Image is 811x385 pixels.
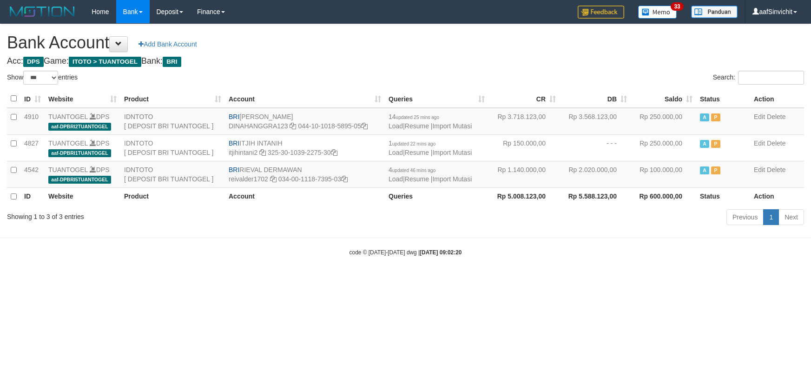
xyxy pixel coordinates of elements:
[341,175,348,183] a: Copy 034001118739503 to clipboard
[20,134,45,161] td: 4827
[120,161,225,187] td: IDNTOTO [ DEPOSIT BRI TUANTOGEL ]
[750,187,804,206] th: Action
[48,166,88,173] a: TUANTOGEL
[48,113,88,120] a: TUANTOGEL
[20,187,45,206] th: ID
[48,149,111,157] span: aaf-DPBRI1TUANTOGEL
[48,139,88,147] a: TUANTOGEL
[488,187,560,206] th: Rp 5.008.123,00
[23,71,58,85] select: Showentries
[45,108,120,135] td: DPS
[392,141,435,146] span: updated 22 mins ago
[488,108,560,135] td: Rp 3.718.123,00
[45,187,120,206] th: Website
[225,187,385,206] th: Account
[711,166,720,174] span: Paused
[713,71,804,85] label: Search:
[48,176,111,184] span: aaf-DPBRI5TUANTOGEL
[560,108,631,135] td: Rp 3.568.123,00
[631,161,696,187] td: Rp 100.000,00
[290,122,296,130] a: Copy DINAHANGGRA123 to clipboard
[631,108,696,135] td: Rp 250.000,00
[23,57,44,67] span: DPS
[389,149,403,156] a: Load
[432,149,472,156] a: Import Mutasi
[631,187,696,206] th: Rp 600.000,00
[631,90,696,108] th: Saldo: activate to sort column ascending
[488,161,560,187] td: Rp 1.140.000,00
[7,33,804,52] h1: Bank Account
[754,113,765,120] a: Edit
[700,113,709,121] span: Active
[763,209,779,225] a: 1
[389,139,472,156] span: | |
[7,57,804,66] h4: Acc: Game: Bank:
[389,113,439,120] span: 14
[259,149,266,156] a: Copy itjihintani2 to clipboard
[696,187,750,206] th: Status
[389,166,435,173] span: 4
[20,161,45,187] td: 4542
[389,122,403,130] a: Load
[396,115,439,120] span: updated 25 mins ago
[754,139,765,147] a: Edit
[45,134,120,161] td: DPS
[767,139,785,147] a: Delete
[700,166,709,174] span: Active
[120,134,225,161] td: IDNTOTO [ DEPOSIT BRI TUANTOGEL ]
[560,134,631,161] td: - - -
[392,168,435,173] span: updated 46 mins ago
[560,187,631,206] th: Rp 5.588.123,00
[389,166,472,183] span: | |
[405,149,429,156] a: Resume
[132,36,203,52] a: Add Bank Account
[711,113,720,121] span: Paused
[20,90,45,108] th: ID: activate to sort column ascending
[45,161,120,187] td: DPS
[560,90,631,108] th: DB: activate to sort column ascending
[7,208,331,221] div: Showing 1 to 3 of 3 entries
[420,249,462,256] strong: [DATE] 09:02:20
[361,122,368,130] a: Copy 044101018589505 to clipboard
[385,187,488,206] th: Queries
[7,5,78,19] img: MOTION_logo.png
[120,187,225,206] th: Product
[389,175,403,183] a: Load
[20,108,45,135] td: 4910
[700,140,709,148] span: Active
[738,71,804,85] input: Search:
[48,123,111,131] span: aaf-DPBRI2TUANTOGEL
[385,90,488,108] th: Queries: activate to sort column ascending
[631,134,696,161] td: Rp 250.000,00
[638,6,677,19] img: Button%20Memo.svg
[69,57,141,67] span: ITOTO > TUANTOGEL
[229,122,288,130] a: DINAHANGGRA123
[754,166,765,173] a: Edit
[225,161,385,187] td: RIEVAL DERMAWAN 034-00-1118-7395-03
[229,113,239,120] span: BRI
[389,113,472,130] span: | |
[405,122,429,130] a: Resume
[225,90,385,108] th: Account: activate to sort column ascending
[229,139,239,147] span: BRI
[270,175,277,183] a: Copy reivalder1702 to clipboard
[331,149,337,156] a: Copy 325301039227530 to clipboard
[229,175,268,183] a: reivalder1702
[560,161,631,187] td: Rp 2.020.000,00
[711,140,720,148] span: Paused
[696,90,750,108] th: Status
[750,90,804,108] th: Action
[726,209,764,225] a: Previous
[229,166,239,173] span: BRI
[405,175,429,183] a: Resume
[45,90,120,108] th: Website: activate to sort column ascending
[349,249,462,256] small: code © [DATE]-[DATE] dwg |
[389,139,435,147] span: 1
[7,71,78,85] label: Show entries
[488,134,560,161] td: Rp 150.000,00
[778,209,804,225] a: Next
[767,166,785,173] a: Delete
[120,90,225,108] th: Product: activate to sort column ascending
[163,57,181,67] span: BRI
[432,175,472,183] a: Import Mutasi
